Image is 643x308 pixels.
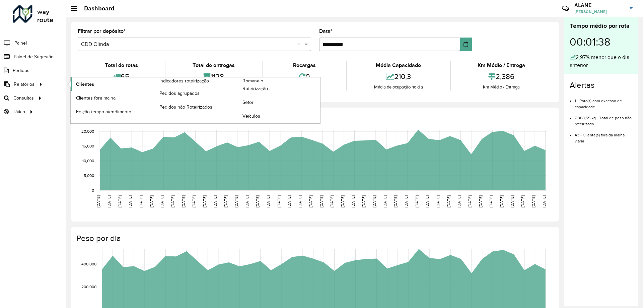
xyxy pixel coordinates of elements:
span: Painel [14,40,27,47]
text: [DATE] [436,195,440,207]
text: [DATE] [330,195,334,207]
text: [DATE] [308,195,313,207]
span: Clientes [76,81,94,88]
text: [DATE] [478,195,483,207]
span: Painel de Sugestão [14,53,54,60]
text: [DATE] [107,195,111,207]
div: 210,3 [349,69,448,84]
text: 400,000 [81,262,96,266]
h3: ALANE [574,2,625,8]
span: Pedidos agrupados [159,90,200,97]
span: Clear all [297,40,303,48]
text: [DATE] [181,195,186,207]
a: Contato Rápido [558,1,573,16]
text: 20,000 [81,129,94,133]
text: [DATE] [128,195,132,207]
text: [DATE] [404,195,408,207]
div: 00:01:38 [570,30,633,53]
li: 43 - Cliente(s) fora da malha viária [575,127,633,144]
text: [DATE] [96,195,100,207]
div: 2,97% menor que o dia anterior [570,53,633,69]
span: Indicadores roteirização [159,77,209,84]
text: [DATE] [520,195,525,207]
a: Edição tempo atendimento [71,105,154,118]
text: [DATE] [319,195,324,207]
div: Km Médio / Entrega [452,61,551,69]
a: Setor [237,96,320,109]
label: Filtrar por depósito [78,27,126,35]
text: [DATE] [149,195,154,207]
text: [DATE] [160,195,164,207]
span: Clientes fora malha [76,95,116,102]
text: [DATE] [372,195,376,207]
text: [DATE] [340,195,345,207]
text: [DATE] [510,195,514,207]
text: [DATE] [425,195,429,207]
div: 1128 [167,69,260,84]
div: 65 [79,69,163,84]
text: [DATE] [255,195,260,207]
text: [DATE] [139,195,143,207]
text: [DATE] [393,195,398,207]
div: Km Médio / Entrega [452,84,551,90]
text: [DATE] [192,195,196,207]
span: [PERSON_NAME] [574,9,625,15]
text: [DATE] [170,195,175,207]
text: [DATE] [457,195,461,207]
div: Tempo médio por rota [570,21,633,30]
div: Total de entregas [167,61,260,69]
a: Pedidos agrupados [154,86,237,100]
span: Romaneio [242,77,263,84]
text: 5,000 [84,173,94,178]
span: Setor [242,99,254,106]
a: Pedidos não Roteirizados [154,100,237,114]
span: Edição tempo atendimento [76,108,131,115]
span: Veículos [242,113,260,120]
h4: Alertas [570,80,633,90]
text: [DATE] [213,195,217,207]
li: 1 - Rota(s) com excesso de capacidade [575,93,633,110]
text: 0 [92,188,94,192]
div: Média de ocupação no dia [349,84,448,90]
div: 2,386 [452,69,551,84]
text: [DATE] [542,195,546,207]
a: Veículos [237,110,320,123]
div: Média Capacidade [349,61,448,69]
text: [DATE] [531,195,535,207]
span: Pedidos não Roteirizados [159,104,212,111]
text: [DATE] [499,195,504,207]
span: Consultas [13,95,34,102]
text: [DATE] [118,195,122,207]
label: Data [319,27,333,35]
div: 0 [264,69,345,84]
a: Roteirização [237,82,320,96]
text: 15,000 [82,144,94,148]
span: Relatórios [14,81,34,88]
a: Clientes [71,77,154,91]
text: [DATE] [446,195,451,207]
span: Roteirização [242,85,268,92]
text: [DATE] [298,195,302,207]
li: 7.388,55 kg - Total de peso não roteirizado [575,110,633,127]
text: [DATE] [361,195,366,207]
a: Indicadores roteirização [71,77,237,123]
text: 200,000 [81,285,96,289]
button: Choose Date [460,38,472,51]
text: [DATE] [223,195,228,207]
text: [DATE] [415,195,419,207]
text: [DATE] [489,195,493,207]
a: Romaneio [154,77,320,123]
text: [DATE] [383,195,387,207]
span: Tático [13,108,25,115]
text: [DATE] [234,195,238,207]
text: [DATE] [277,195,281,207]
text: [DATE] [202,195,207,207]
text: [DATE] [245,195,249,207]
text: [DATE] [468,195,472,207]
a: Clientes fora malha [71,91,154,105]
h4: Peso por dia [76,234,552,243]
h2: Dashboard [77,5,115,12]
div: Recargas [264,61,345,69]
text: [DATE] [287,195,291,207]
text: [DATE] [351,195,355,207]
